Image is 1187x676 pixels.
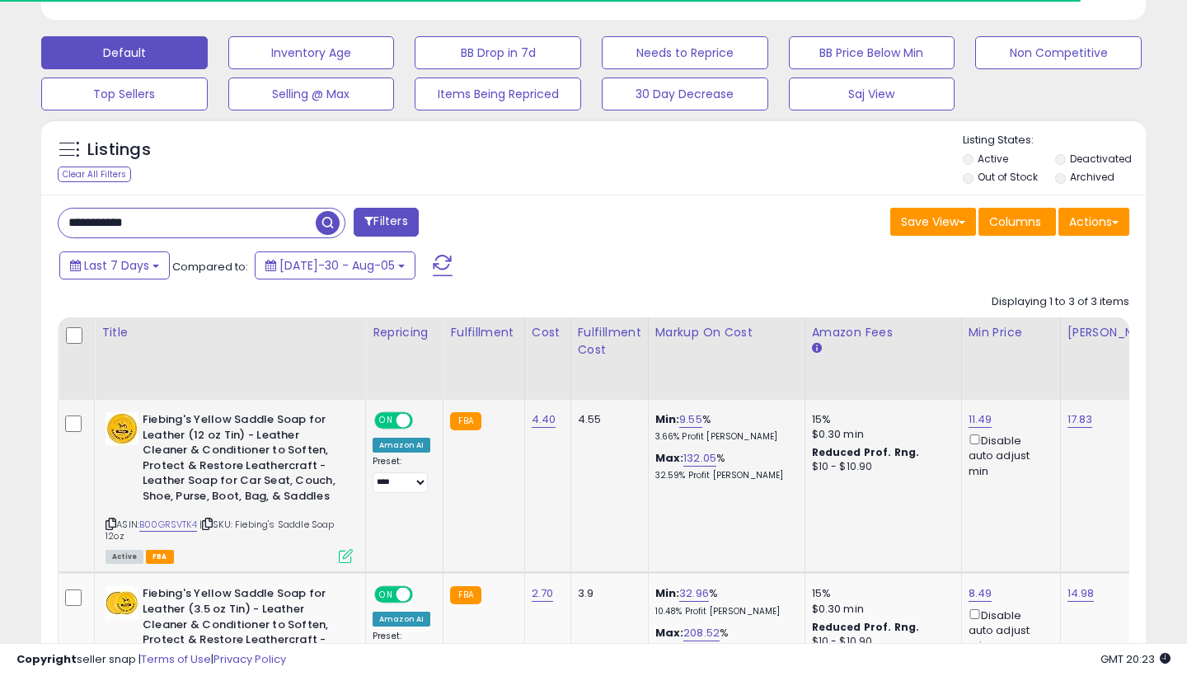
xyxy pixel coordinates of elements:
[978,170,1038,184] label: Out of Stock
[450,412,481,430] small: FBA
[992,294,1129,310] div: Displaying 1 to 3 of 3 items
[969,585,992,602] a: 8.49
[106,586,138,619] img: 41wY0SB+DWL._SL40_.jpg
[106,412,353,561] div: ASIN:
[279,257,395,274] span: [DATE]-30 - Aug-05
[655,586,792,617] div: %
[255,251,415,279] button: [DATE]-30 - Aug-05
[812,620,920,634] b: Reduced Prof. Rng.
[969,606,1048,654] div: Disable auto adjust min
[1070,152,1132,166] label: Deactivated
[1067,324,1166,341] div: [PERSON_NAME]
[228,36,395,69] button: Inventory Age
[789,77,955,110] button: Saj View
[59,251,170,279] button: Last 7 Days
[812,445,920,459] b: Reduced Prof. Rng.
[969,411,992,428] a: 11.49
[1058,208,1129,236] button: Actions
[812,602,949,617] div: $0.30 min
[87,138,151,162] h5: Listings
[373,612,430,627] div: Amazon AI
[683,450,716,467] a: 132.05
[450,586,481,604] small: FBA
[602,36,768,69] button: Needs to Reprice
[354,208,418,237] button: Filters
[655,626,792,656] div: %
[58,167,131,182] div: Clear All Filters
[812,412,949,427] div: 15%
[969,431,1048,479] div: Disable auto adjust min
[143,412,343,508] b: Fiebing's Yellow Saddle Soap for Leather (12 oz Tin) - Leather Cleaner & Conditioner to Soften, P...
[655,411,680,427] b: Min:
[101,324,359,341] div: Title
[655,625,684,641] b: Max:
[655,606,792,617] p: 10.48% Profit [PERSON_NAME]
[106,550,143,564] span: All listings currently available for purchase on Amazon
[989,214,1041,230] span: Columns
[890,208,976,236] button: Save View
[578,324,641,359] div: Fulfillment Cost
[602,77,768,110] button: 30 Day Decrease
[975,36,1142,69] button: Non Competitive
[532,324,564,341] div: Cost
[578,586,636,601] div: 3.9
[228,77,395,110] button: Selling @ Max
[172,259,248,275] span: Compared to:
[106,412,138,445] img: 41VBXo514OL._SL40_.jpg
[978,208,1056,236] button: Columns
[373,324,436,341] div: Repricing
[213,651,286,667] a: Privacy Policy
[789,36,955,69] button: BB Price Below Min
[450,324,517,341] div: Fulfillment
[411,588,437,602] span: OFF
[655,470,792,481] p: 32.59% Profit [PERSON_NAME]
[141,651,211,667] a: Terms of Use
[1067,411,1093,428] a: 17.83
[532,411,556,428] a: 4.40
[679,585,709,602] a: 32.96
[683,625,720,641] a: 208.52
[655,431,792,443] p: 3.66% Profit [PERSON_NAME]
[655,324,798,341] div: Markup on Cost
[84,257,149,274] span: Last 7 Days
[655,412,792,443] div: %
[373,456,430,493] div: Preset:
[106,518,335,542] span: | SKU: Fiebing's Saddle Soap 12oz
[578,412,636,427] div: 4.55
[648,317,805,400] th: The percentage added to the cost of goods (COGS) that forms the calculator for Min & Max prices.
[655,451,792,481] div: %
[978,152,1008,166] label: Active
[655,450,684,466] b: Max:
[812,586,949,601] div: 15%
[679,411,702,428] a: 9.55
[411,414,437,428] span: OFF
[41,77,208,110] button: Top Sellers
[16,651,77,667] strong: Copyright
[1070,170,1114,184] label: Archived
[1067,585,1095,602] a: 14.98
[41,36,208,69] button: Default
[812,341,822,356] small: Amazon Fees.
[415,77,581,110] button: Items Being Repriced
[376,414,396,428] span: ON
[376,588,396,602] span: ON
[1100,651,1171,667] span: 2025-08-13 20:23 GMT
[963,133,1147,148] p: Listing States:
[16,652,286,668] div: seller snap | |
[655,585,680,601] b: Min:
[812,324,955,341] div: Amazon Fees
[139,518,197,532] a: B00GRSVTK4
[532,585,554,602] a: 2.70
[146,550,174,564] span: FBA
[812,427,949,442] div: $0.30 min
[415,36,581,69] button: BB Drop in 7d
[373,438,430,453] div: Amazon AI
[969,324,1053,341] div: Min Price
[812,460,949,474] div: $10 - $10.90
